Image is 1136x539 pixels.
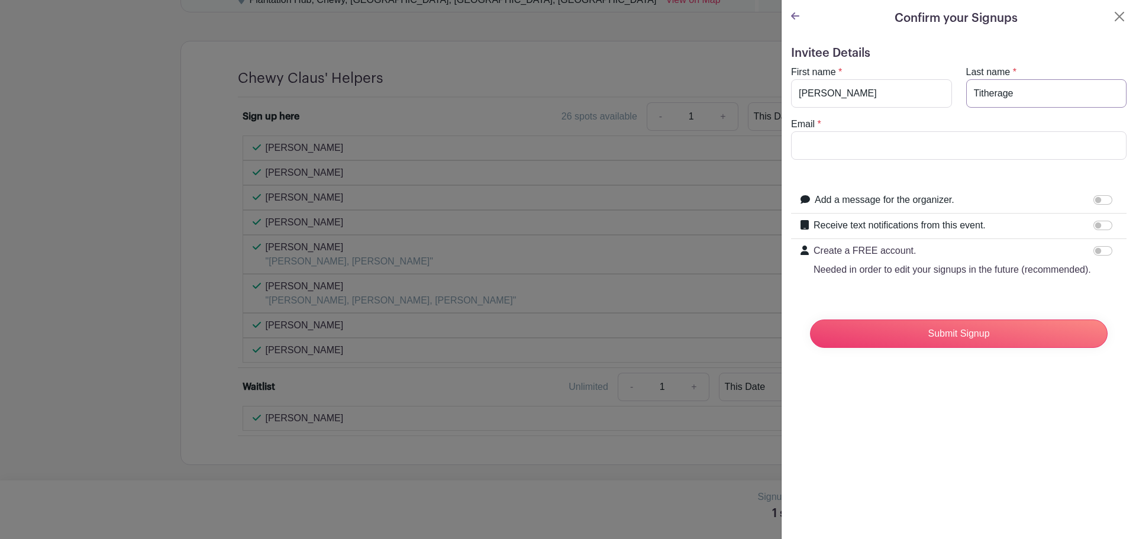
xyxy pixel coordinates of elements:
[810,319,1108,348] input: Submit Signup
[966,65,1011,79] label: Last name
[814,263,1091,277] p: Needed in order to edit your signups in the future (recommended).
[815,193,954,207] label: Add a message for the organizer.
[814,218,986,233] label: Receive text notifications from this event.
[791,65,836,79] label: First name
[1112,9,1127,24] button: Close
[814,244,1091,258] p: Create a FREE account.
[791,117,815,131] label: Email
[791,46,1127,60] h5: Invitee Details
[895,9,1018,27] h5: Confirm your Signups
